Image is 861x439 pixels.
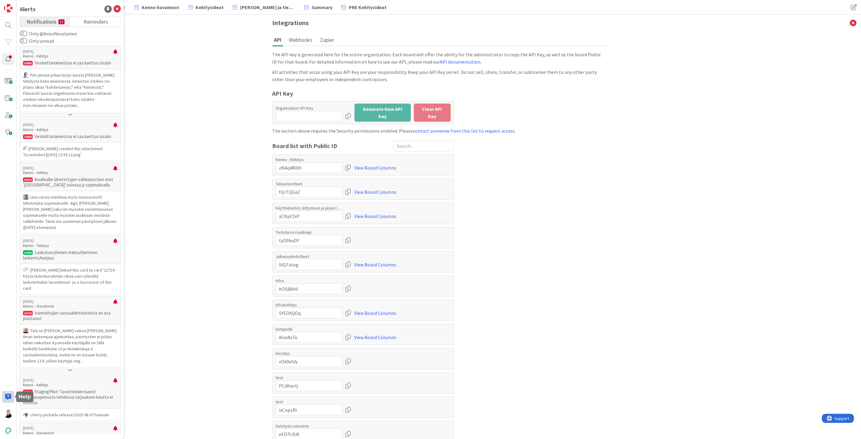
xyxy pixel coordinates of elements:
[276,351,342,356] label: DevOps
[20,30,77,37] label: Only @AnsuNevalainen
[13,1,28,8] span: Support
[276,181,342,186] label: Taloustuotteet
[84,17,108,25] span: Reminders
[23,243,113,249] p: Kenno - Testaus
[23,177,33,182] div: 22644
[272,51,605,65] div: The API key is generated here for the entire organization. Each board will offer the ability for ...
[20,37,54,45] label: Only unread
[272,89,454,98] div: API Key
[23,123,113,127] p: [DATE]
[20,375,121,421] a: [DATE]Kenno - Kehitys22596StagingPilot: Tavoitteiden luonti vuokrasopimusta tehdessä tarjouksen k...
[20,296,121,373] a: [DATE]Kenno - Havainnot22704Isännöitsijän vastuukiinteistöistä on osa poistunutMKTätä on [PERSON_...
[23,61,33,65] div: 22858
[301,2,336,13] a: Summary
[23,239,113,243] p: [DATE]
[23,146,117,158] p: [PERSON_NAME] created this attachment 'Screenshot [DATE] 13.58.12.png'
[23,328,117,364] p: Tätä on [PERSON_NAME] vaikea [PERSON_NAME] ilman tarkempaa ajankohtaa, päivitysten ei pitäisi täh...
[23,412,117,418] p: cherry-pickattu release/2025-08-07 haaraan
[23,72,28,78] img: PH
[23,390,33,394] div: 22596
[58,19,64,24] small: 11
[414,104,451,122] button: Clear API Key
[276,399,342,404] label: test
[355,259,397,270] a: View Board Columns
[23,426,113,430] p: [DATE]
[185,2,227,13] a: Kehitysideat
[23,378,113,382] p: [DATE]
[440,59,481,65] a: API documentation
[23,166,113,170] p: [DATE]
[276,326,342,332] label: Dataputki
[23,311,33,315] div: 22704
[23,60,117,66] p: Vesimittariaineistoa ei saa luettua sisään
[4,4,12,12] img: Visit kanbanzone.com
[276,205,342,211] label: Käyttöönotot, liittymiset ja järjestelmävaihdokset
[276,302,342,308] label: Infrakehitys
[266,15,612,31] h3: Integrations
[20,5,36,14] div: Alerts
[229,2,299,13] a: [PERSON_NAME] ja tiedotteet
[23,54,113,59] p: Kenno - Kehitys
[23,389,117,405] p: StagingPilot: Tavoitteiden luonti vuokrasopimusta tehdessä tarjouksen kautta ei onnistu
[413,128,515,134] a: contact someone from this list to request access
[23,250,117,261] p: Laskutusryhmien maksutilanteen laskenta/korjaus
[4,427,12,435] img: avatar
[23,310,117,321] p: Isännöitsijän vastuukiinteistöistä on osa poistunut
[276,278,342,283] label: Infra
[196,4,224,11] span: Kehitysideat
[18,394,31,400] h5: Help
[23,49,113,54] p: [DATE]
[4,410,12,418] img: AN
[23,250,33,255] div: 21408
[272,141,338,150] span: Board list with Public ID
[355,308,397,319] a: View Board Columns
[23,134,117,139] p: Vesimittariaineistoa ei saa luettua sisään
[23,177,117,188] p: Asukkaille lähetettyjen sähköpostien erot '[GEOGRAPHIC_DATA]' osiossa ja sopimuksella
[23,328,28,333] img: MK
[288,34,314,45] button: Webhooks
[349,4,387,11] span: PRE Kehitysideat
[20,38,27,44] button: Only unread
[20,235,121,294] a: [DATE]Kenno - Testaus21408Laskutusryhmien maksutilanteen laskenta/korjaus[PERSON_NAME] linked thi...
[276,229,342,235] label: Tietoturva roadmap
[276,105,342,111] label: Organization API Key
[355,211,397,222] a: View Board Columns
[131,2,183,13] a: Kenno havainnot
[20,163,121,234] a: [DATE]Kenno - Kehitys22644Asukkaille lähetettyjen sähköpostien erot '[GEOGRAPHIC_DATA]' osiossa j...
[276,423,342,429] label: Datatyön seuranta
[23,412,28,418] img: LM
[355,162,397,173] a: View Board Columns
[27,17,57,25] span: Notifications
[23,72,117,108] p: Pari jännää juttua löytyi tuosta [PERSON_NAME] tehdystä koka aineistosta: Aineiston otsikko rivi ...
[355,104,411,122] button: Generate New API Key
[23,431,113,436] p: Kenno - Havainnot
[319,34,336,45] button: Zapier
[312,4,332,11] span: Summary
[394,140,454,151] input: Search...
[20,119,121,161] a: [DATE]Kenno - Kehitys22858Vesimittariaineistoa ei saa luettua sisään[PERSON_NAME] created this at...
[23,382,113,388] p: Kenno - Kehitys
[23,304,113,309] p: Kenno - Havainnot
[276,375,342,380] label: test
[23,134,33,139] div: 22858
[272,34,283,46] button: API
[355,186,397,197] a: View Board Columns
[23,194,117,230] p: Uusi versio merkkaa myös massaviestit lähetetyksi sopimukselle -&gt; [PERSON_NAME] [PERSON_NAME] ...
[20,46,121,118] a: [DATE]Kenno - Kehitys22858Vesimittariaineistoa ei saa luettua sisäänPHPari jännää juttua löytyi t...
[142,4,179,11] span: Kenno havainnot
[23,267,117,291] p: [PERSON_NAME] linked this card to card '22719 - Käytä laskutusryhmän rahaa vain ryhmältä laskutet...
[272,127,605,134] div: The section above requires the Security permissions enabled. Please .
[20,31,27,37] button: Only @AnsuNevalainen
[23,299,113,304] p: [DATE]
[23,127,113,133] p: Kenno - Kehitys
[23,170,113,176] p: Kenno - Kehitys
[23,194,28,200] img: SL
[355,332,397,343] a: View Board Columns
[240,4,295,11] span: [PERSON_NAME] ja tiedotteet
[276,254,342,259] label: Julkaisutiedotteet
[276,157,342,162] label: Kenno - Kehitys
[272,68,605,83] div: All activities that occur using your API Key are your responsibility. Keep your API Key secret. D...
[338,2,390,13] a: PRE Kehitysideat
